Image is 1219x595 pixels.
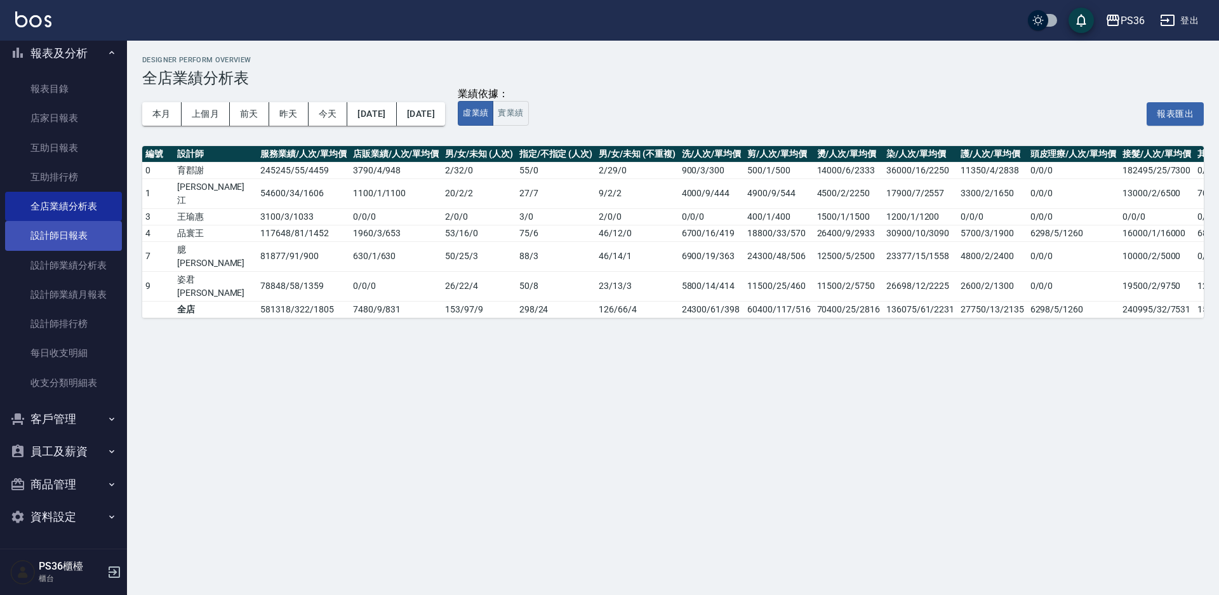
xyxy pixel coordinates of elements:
td: 2600/2/1300 [957,271,1027,301]
td: 0 / 0 / 0 [350,271,442,301]
td: 75 / 6 [516,225,596,241]
th: 店販業績/人次/單均價 [350,146,442,163]
button: 客戶管理 [5,403,122,436]
td: 46 / 12 / 0 [596,225,678,241]
h3: 全店業績分析表 [142,69,1204,87]
td: 1960 / 3 / 653 [350,225,442,241]
td: 182495/25/7300 [1119,162,1194,178]
td: 11350/4/2838 [957,162,1027,178]
td: 6298/5/1260 [1027,301,1119,318]
button: 商品管理 [5,468,122,501]
td: 153 / 97 / 9 [442,301,516,318]
td: 10000/2/5000 [1119,241,1194,271]
td: 1 [142,178,174,208]
th: 指定/不指定 (人次) [516,146,596,163]
th: 接髮/人次/單均價 [1119,146,1194,163]
td: 630 / 1 / 630 [350,241,442,271]
button: 資料設定 [5,500,122,533]
td: 0/0/0 [1027,241,1119,271]
td: 0/0/0 [1027,271,1119,301]
th: 頭皮理療/人次/單均價 [1027,146,1119,163]
td: 13000/2/6500 [1119,178,1194,208]
td: 70400/25/2816 [814,301,883,318]
a: 全店業績分析表 [5,192,122,221]
td: 400/1/400 [744,208,813,225]
a: 收支分類明細表 [5,368,122,398]
td: 78848 / 58 / 1359 [257,271,349,301]
td: 60400/117/516 [744,301,813,318]
td: 0/0/0 [679,208,745,225]
td: 240995/32/7531 [1119,301,1194,318]
td: 品寰王 [174,225,257,241]
button: 本月 [142,102,182,126]
td: 500/1/500 [744,162,813,178]
th: 編號 [142,146,174,163]
td: 24300/61/398 [679,301,745,318]
button: 虛業績 [458,101,493,126]
td: 46 / 14 / 1 [596,241,678,271]
td: 3 [142,208,174,225]
td: 全店 [174,301,257,318]
td: 16000/1/16000 [1119,225,1194,241]
td: 81877 / 91 / 900 [257,241,349,271]
a: 報表目錄 [5,74,122,104]
td: 900/3/300 [679,162,745,178]
th: 護/人次/單均價 [957,146,1027,163]
td: 3300/2/1650 [957,178,1027,208]
a: 互助日報表 [5,133,122,163]
td: 12500/5/2500 [814,241,883,271]
td: 4 [142,225,174,241]
a: 設計師業績分析表 [5,251,122,280]
th: 剪/人次/單均價 [744,146,813,163]
td: 24300/48/506 [744,241,813,271]
td: 0/0/0 [957,208,1027,225]
button: [DATE] [397,102,445,126]
button: 報表及分析 [5,37,122,70]
td: 2 / 0 / 0 [442,208,516,225]
td: 20 / 2 / 2 [442,178,516,208]
button: 昨天 [269,102,309,126]
td: 6700/16/419 [679,225,745,241]
td: 1500/1/1500 [814,208,883,225]
td: 136075/61/2231 [883,301,957,318]
td: 2 / 0 / 0 [596,208,678,225]
td: 54600 / 34 / 1606 [257,178,349,208]
div: 業績依據： [458,88,528,101]
th: 男/女/未知 (人次) [442,146,516,163]
th: 設計師 [174,146,257,163]
td: 18800/33/570 [744,225,813,241]
td: 126 / 66 / 4 [596,301,678,318]
td: 23377/15/1558 [883,241,957,271]
h2: Designer Perform Overview [142,56,1204,64]
th: 服務業績/人次/單均價 [257,146,349,163]
td: 1200/1/1200 [883,208,957,225]
td: 4500/2/2250 [814,178,883,208]
img: Person [10,559,36,585]
button: 今天 [309,102,348,126]
td: 27750/13/2135 [957,301,1027,318]
td: 9 / 2 / 2 [596,178,678,208]
td: 4800/2/2400 [957,241,1027,271]
td: 19500/2/9750 [1119,271,1194,301]
th: 燙/人次/單均價 [814,146,883,163]
td: 26400/9/2933 [814,225,883,241]
td: 53 / 16 / 0 [442,225,516,241]
td: 11500/25/460 [744,271,813,301]
button: 前天 [230,102,269,126]
td: 36000/16/2250 [883,162,957,178]
td: 50 / 25 / 3 [442,241,516,271]
button: 登出 [1155,9,1204,32]
a: 互助排行榜 [5,163,122,192]
td: 17900/7/2557 [883,178,957,208]
td: 0/0/0 [1027,178,1119,208]
h5: PS36櫃檯 [39,560,103,573]
td: 0 [142,162,174,178]
td: 3100 / 3 / 1033 [257,208,349,225]
button: 實業績 [493,101,528,126]
td: 0 / 0 / 0 [350,208,442,225]
td: 7 [142,241,174,271]
a: 設計師日報表 [5,221,122,250]
td: 0/0/0 [1119,208,1194,225]
th: 染/人次/單均價 [883,146,957,163]
p: 櫃台 [39,573,103,584]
